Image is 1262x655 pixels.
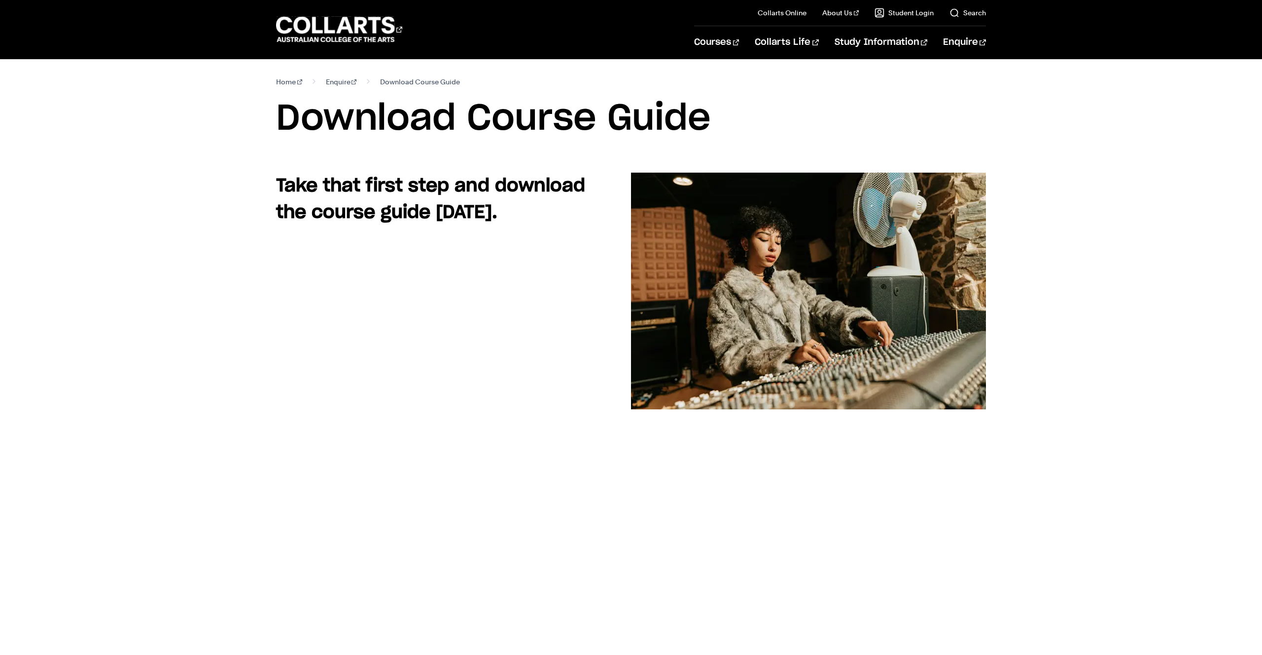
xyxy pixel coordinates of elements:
div: Go to homepage [276,15,402,43]
a: Enquire [943,26,986,59]
a: About Us [822,8,859,18]
strong: Take that first step and download the course guide [DATE]. [276,177,585,221]
h1: Download Course Guide [276,97,986,141]
a: Home [276,75,302,89]
a: Search [949,8,986,18]
a: Study Information [835,26,927,59]
a: Courses [694,26,739,59]
a: Enquire [326,75,357,89]
span: Download Course Guide [380,75,460,89]
a: Collarts Online [758,8,806,18]
a: Collarts Life [755,26,818,59]
a: Student Login [875,8,934,18]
